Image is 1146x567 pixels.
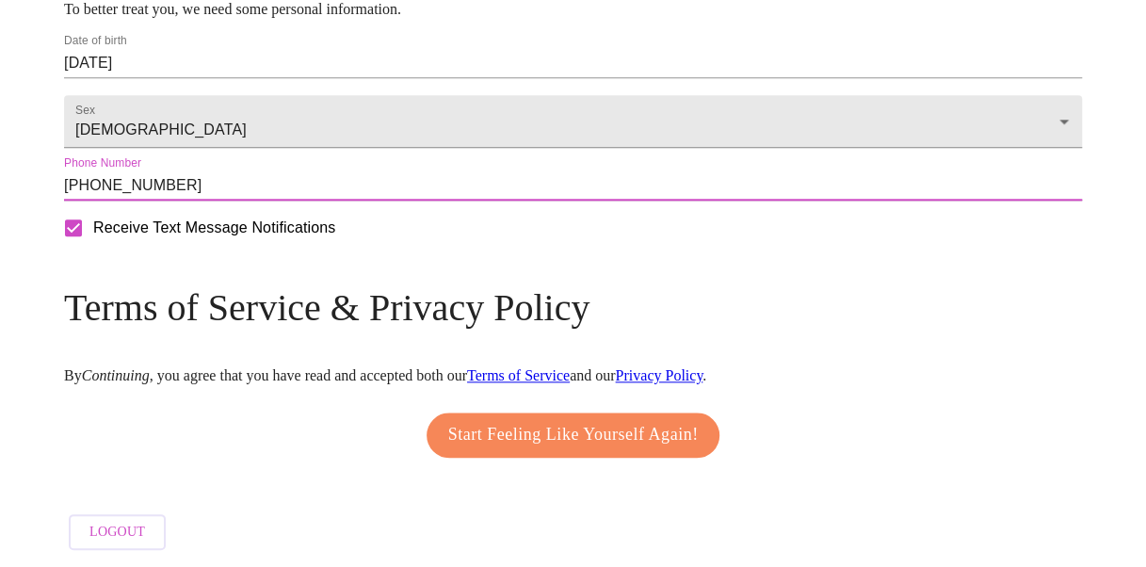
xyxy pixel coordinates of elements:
[93,217,335,239] span: Receive Text Message Notifications
[64,285,1082,330] h3: Terms of Service & Privacy Policy
[69,514,166,551] button: Logout
[82,367,150,383] em: Continuing
[615,367,702,383] a: Privacy Policy
[467,367,570,383] a: Terms of Service
[64,95,1082,148] div: [DEMOGRAPHIC_DATA]
[89,521,145,544] span: Logout
[64,367,1082,384] p: By , you agree that you have read and accepted both our and our .
[448,420,699,450] span: Start Feeling Like Yourself Again!
[427,413,720,458] button: Start Feeling Like Yourself Again!
[64,35,127,46] label: Date of birth
[64,1,1082,18] p: To better treat you, we need some personal information.
[64,157,141,169] label: Phone Number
